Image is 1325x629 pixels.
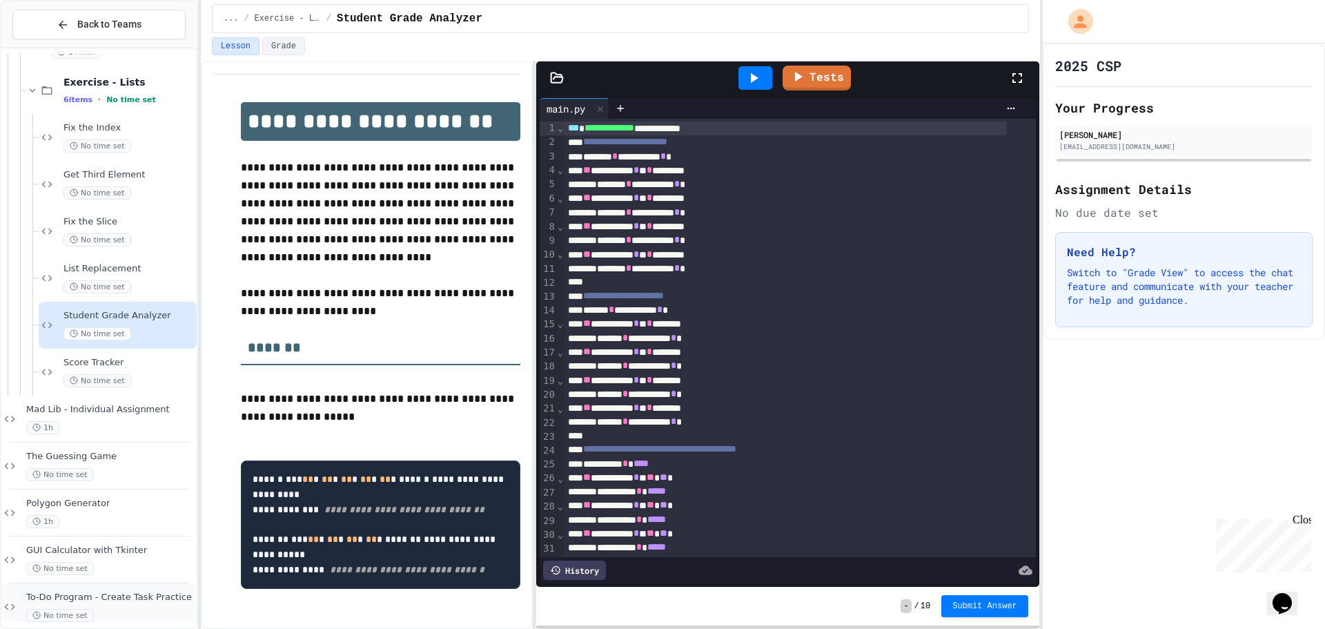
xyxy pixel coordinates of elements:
div: 24 [540,444,557,458]
span: No time set [26,609,94,622]
span: Student Grade Analyzer [63,310,194,322]
div: 30 [540,528,557,542]
div: 2 [540,135,557,149]
span: Fix the Slice [63,216,194,228]
span: The Guessing Game [26,451,194,463]
span: Fold line [557,221,564,232]
span: ... [224,13,239,24]
span: Fold line [557,473,564,484]
span: Exercise - Lists [63,76,194,88]
div: 14 [540,304,557,318]
span: No time set [63,327,131,340]
span: Get Third Element [63,169,194,181]
span: 10 [921,601,930,612]
button: Lesson [212,37,259,55]
div: 13 [540,290,557,304]
span: Student Grade Analyzer [337,10,482,27]
div: 21 [540,402,557,416]
div: 12 [540,276,557,290]
span: / [914,601,919,612]
p: Switch to "Grade View" to access the chat feature and communicate with your teacher for help and ... [1067,266,1301,307]
div: 15 [540,318,557,331]
div: 6 [540,192,557,206]
h1: 2025 CSP [1055,56,1121,75]
div: [PERSON_NAME] [1059,128,1308,141]
div: 3 [540,150,557,164]
div: 22 [540,416,557,430]
span: - [901,599,911,613]
span: Fold line [557,249,564,260]
div: 25 [540,458,557,472]
div: 18 [540,360,557,374]
span: 1h [26,515,59,528]
div: No due date set [1055,204,1313,221]
div: 9 [540,234,557,248]
div: 16 [540,332,557,346]
span: Fold line [557,318,564,329]
div: 27 [540,486,557,500]
div: 28 [540,500,557,514]
span: No time set [26,562,94,575]
span: Fold line [557,375,564,386]
span: Fold line [557,193,564,204]
div: 10 [540,248,557,262]
h3: Need Help? [1067,244,1301,260]
span: Polygon Generator [26,498,194,510]
div: 7 [540,206,557,220]
span: Fold line [557,529,564,540]
span: No time set [106,95,156,104]
button: Back to Teams [12,10,186,39]
h2: Your Progress [1055,98,1313,117]
div: 4 [540,164,557,177]
iframe: chat widget [1267,574,1311,615]
div: [EMAIL_ADDRESS][DOMAIN_NAME] [1059,142,1308,152]
iframe: chat widget [1210,514,1311,572]
span: Score Tracker [63,357,194,369]
div: 19 [540,374,557,388]
span: Fold line [557,501,564,512]
span: No time set [63,186,131,200]
div: 11 [540,262,557,276]
h2: Assignment Details [1055,180,1313,199]
div: 23 [540,430,557,444]
button: Submit Answer [941,595,1028,617]
div: 1 [540,122,557,135]
span: To-Do Program - Create Task Practice [26,592,194,603]
span: Mad Lib - Individual Assignment [26,404,194,416]
div: 5 [540,177,557,191]
div: Chat with us now!Close [6,6,95,88]
div: 26 [540,472,557,485]
span: / [326,13,331,24]
span: No time set [26,468,94,481]
span: Exercise - Lists [255,13,321,24]
span: 6 items [63,95,92,104]
div: 8 [540,220,557,234]
span: No time set [63,374,131,387]
span: Fold line [557,347,564,358]
button: Grade [262,37,305,55]
span: Fold line [557,403,564,414]
span: List Replacement [63,263,194,275]
span: Back to Teams [77,17,141,32]
div: main.py [540,101,592,116]
div: 20 [540,388,557,402]
div: History [543,561,606,580]
span: • [98,94,101,105]
div: My Account [1054,6,1097,37]
div: 32 [540,557,557,570]
span: Submit Answer [952,601,1017,612]
span: No time set [63,280,131,293]
span: Fold line [557,122,564,133]
div: 17 [540,346,557,360]
span: No time set [63,139,131,153]
span: 1h [26,421,59,434]
div: 31 [540,542,557,556]
a: Tests [783,66,851,90]
span: Fix the Index [63,122,194,134]
div: 29 [540,514,557,528]
span: / [244,13,248,24]
span: Fold line [557,557,564,568]
div: main.py [540,98,609,119]
span: Fold line [557,164,564,175]
span: GUI Calculator with Tkinter [26,545,194,557]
